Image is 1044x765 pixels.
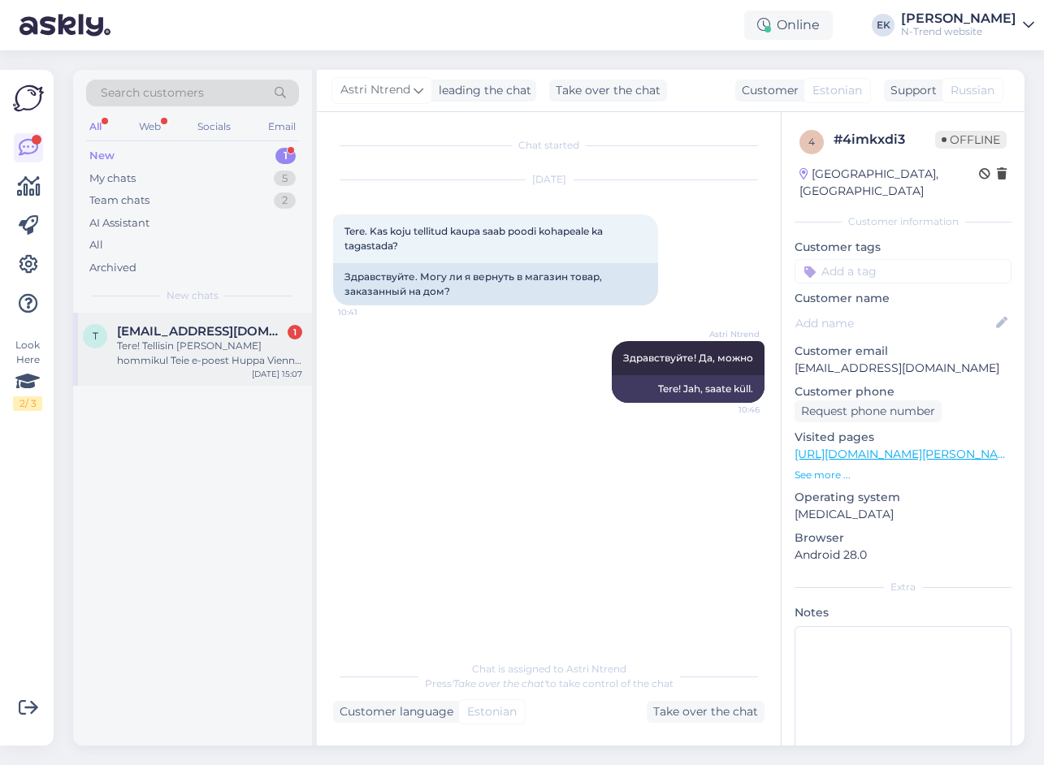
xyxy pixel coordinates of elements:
div: My chats [89,171,136,187]
span: Astri Ntrend [699,328,760,340]
div: EK [872,14,895,37]
div: Email [265,116,299,137]
div: [GEOGRAPHIC_DATA], [GEOGRAPHIC_DATA] [799,166,979,200]
span: Astri Ntrend [340,81,410,99]
div: [DATE] [333,172,765,187]
p: Customer tags [795,239,1012,256]
div: # 4imkxdi3 [834,130,935,149]
div: Здравствуйте. Могу ли я вернуть в магазин товар, заказанный на дом? [333,263,658,305]
div: Request phone number [795,400,942,422]
div: 5 [274,171,296,187]
span: Здравствуйте! Да, можно [623,352,753,364]
span: 4 [808,136,815,148]
input: Add a tag [795,259,1012,283]
span: 10:46 [699,404,760,416]
div: AI Assistant [89,215,149,231]
div: Take over the chat [549,80,667,102]
a: [URL][DOMAIN_NAME][PERSON_NAME] [795,447,1019,461]
span: Search customers [101,84,204,102]
div: Customer [735,82,799,99]
div: leading the chat [432,82,531,99]
span: Russian [951,82,994,99]
div: Chat started [333,138,765,153]
div: N-Trend website [901,25,1016,38]
span: t [93,330,98,342]
div: Tere! Jah, saate küll. [612,375,765,403]
i: 'Take over the chat' [452,677,546,689]
p: [EMAIL_ADDRESS][DOMAIN_NAME] [795,360,1012,377]
span: Chat is assigned to Astri Ntrend [472,663,626,675]
img: Askly Logo [13,83,44,114]
div: All [86,116,105,137]
p: Customer name [795,290,1012,307]
p: Notes [795,604,1012,621]
div: Customer information [795,214,1012,229]
p: See more ... [795,468,1012,482]
div: Team chats [89,192,149,209]
p: [MEDICAL_DATA] [795,506,1012,523]
span: tuulivokk@gmail.com [117,324,286,339]
span: New chats [167,288,219,303]
span: Press to take control of the chat [425,677,674,689]
p: Customer phone [795,383,1012,400]
div: Look Here [13,338,42,411]
p: Android 28.0 [795,547,1012,564]
div: 2 / 3 [13,396,42,411]
div: 2 [274,192,296,209]
div: Customer language [333,703,453,720]
div: Socials [194,116,234,137]
p: Visited pages [795,429,1012,446]
div: Tere! Tellisin [PERSON_NAME] hommikul Teie e-poest Huppa Vienna jope click&try kaudu. E-mailile p... [117,339,302,368]
span: Offline [935,131,1007,149]
span: Estonian [812,82,862,99]
div: [PERSON_NAME] [901,12,1016,25]
div: New [89,148,115,164]
div: Web [136,116,164,137]
div: All [89,237,103,253]
span: Tere. Kas koju tellitud kaupa saab poodi kohapeale ka tagastada? [344,225,605,252]
p: Customer email [795,343,1012,360]
p: Browser [795,529,1012,547]
span: 10:41 [338,306,399,318]
div: [DATE] 15:07 [252,368,302,380]
input: Add name [795,314,993,332]
div: Archived [89,260,136,276]
span: Estonian [467,703,517,720]
a: [PERSON_NAME]N-Trend website [901,12,1034,38]
div: Take over the chat [647,701,765,723]
div: 1 [275,148,296,164]
div: 1 [288,325,302,339]
div: Support [884,82,937,99]
div: Extra [795,580,1012,594]
p: Operating system [795,489,1012,506]
div: Online [744,11,833,40]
